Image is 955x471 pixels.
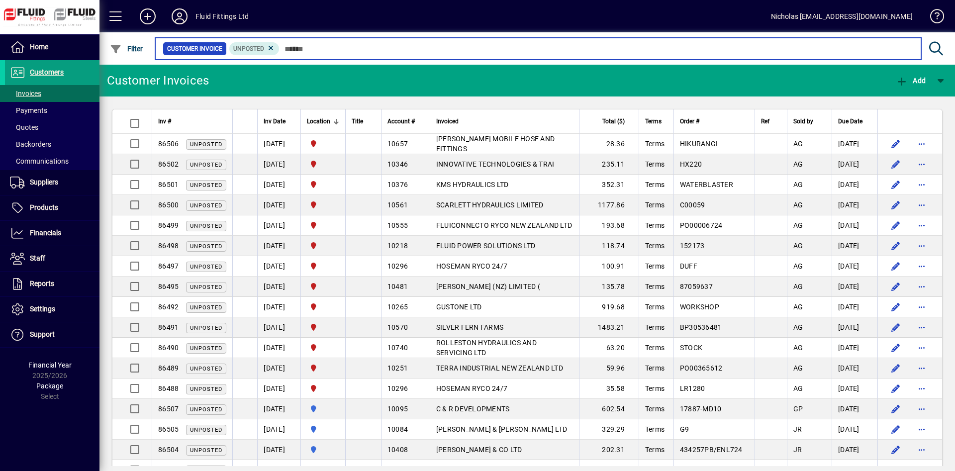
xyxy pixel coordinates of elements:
[5,119,99,136] a: Quotes
[257,154,300,175] td: [DATE]
[914,197,930,213] button: More options
[832,277,877,297] td: [DATE]
[387,364,408,372] span: 10251
[793,160,803,168] span: AG
[680,160,702,168] span: HX220
[838,116,862,127] span: Due Date
[793,303,803,311] span: AG
[579,419,639,440] td: 329.29
[387,160,408,168] span: 10346
[832,358,877,378] td: [DATE]
[5,136,99,153] a: Backorders
[132,7,164,25] button: Add
[914,299,930,315] button: More options
[5,85,99,102] a: Invoices
[257,175,300,195] td: [DATE]
[914,258,930,274] button: More options
[680,262,697,270] span: DUFF
[888,136,904,152] button: Edit
[5,35,99,60] a: Home
[888,421,904,437] button: Edit
[793,323,803,331] span: AG
[387,446,408,454] span: 10408
[893,72,928,90] button: Add
[158,140,179,148] span: 86506
[793,283,803,290] span: AG
[888,279,904,294] button: Edit
[387,303,408,311] span: 10265
[645,181,665,188] span: Terms
[307,444,339,455] span: AUCKLAND
[645,262,665,270] span: Terms
[307,116,339,127] div: Location
[158,116,226,127] div: Inv #
[680,425,689,433] span: G9
[190,304,222,311] span: Unposted
[771,8,913,24] div: Nicholas [EMAIL_ADDRESS][DOMAIN_NAME]
[436,116,459,127] span: Invoiced
[838,116,871,127] div: Due Date
[257,297,300,317] td: [DATE]
[5,102,99,119] a: Payments
[307,138,339,149] span: FLUID FITTINGS CHRISTCHURCH
[436,242,535,250] span: FLUID POWER SOLUTIONS LTD
[257,256,300,277] td: [DATE]
[190,243,222,250] span: Unposted
[436,364,563,372] span: TERRA INDUSTRIAL NEW ZEALAND LTD
[190,284,222,290] span: Unposted
[257,195,300,215] td: [DATE]
[257,358,300,378] td: [DATE]
[107,73,209,89] div: Customer Invoices
[436,201,544,209] span: SCARLETT HYDRAULICS LIMITED
[307,116,330,127] span: Location
[888,156,904,172] button: Edit
[680,140,718,148] span: HIKURANGI
[579,378,639,399] td: 35.58
[387,221,408,229] span: 10555
[579,236,639,256] td: 118.74
[158,405,179,413] span: 86507
[257,338,300,358] td: [DATE]
[158,425,179,433] span: 86505
[436,339,537,357] span: ROLLESTON HYDRAULICS AND SERVICING LTD
[680,116,749,127] div: Order #
[832,297,877,317] td: [DATE]
[832,175,877,195] td: [DATE]
[387,116,415,127] span: Account #
[257,378,300,399] td: [DATE]
[307,424,339,435] span: AUCKLAND
[832,399,877,419] td: [DATE]
[832,236,877,256] td: [DATE]
[233,45,264,52] span: Unposted
[229,42,280,55] mat-chip: Customer Invoice Status: Unposted
[436,116,573,127] div: Invoiced
[436,283,540,290] span: [PERSON_NAME] (NZ) LIMITED (
[579,338,639,358] td: 63.20
[914,156,930,172] button: More options
[190,345,222,352] span: Unposted
[793,116,813,127] span: Sold by
[680,116,699,127] span: Order #
[832,154,877,175] td: [DATE]
[888,299,904,315] button: Edit
[30,254,45,262] span: Staff
[158,344,179,352] span: 86490
[307,363,339,374] span: FLUID FITTINGS CHRISTCHURCH
[158,160,179,168] span: 86502
[793,242,803,250] span: AG
[761,116,781,127] div: Ref
[579,134,639,154] td: 28.36
[923,2,943,34] a: Knowledge Base
[761,116,769,127] span: Ref
[680,344,702,352] span: STOCK
[793,221,803,229] span: AG
[307,322,339,333] span: FLUID FITTINGS CHRISTCHURCH
[436,384,507,392] span: HOSEMAN RYCO 24/7
[307,220,339,231] span: FLUID FITTINGS CHRISTCHURCH
[645,364,665,372] span: Terms
[436,262,507,270] span: HOSEMAN RYCO 24/7
[579,297,639,317] td: 919.68
[10,90,41,97] span: Invoices
[158,283,179,290] span: 86495
[579,277,639,297] td: 135.78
